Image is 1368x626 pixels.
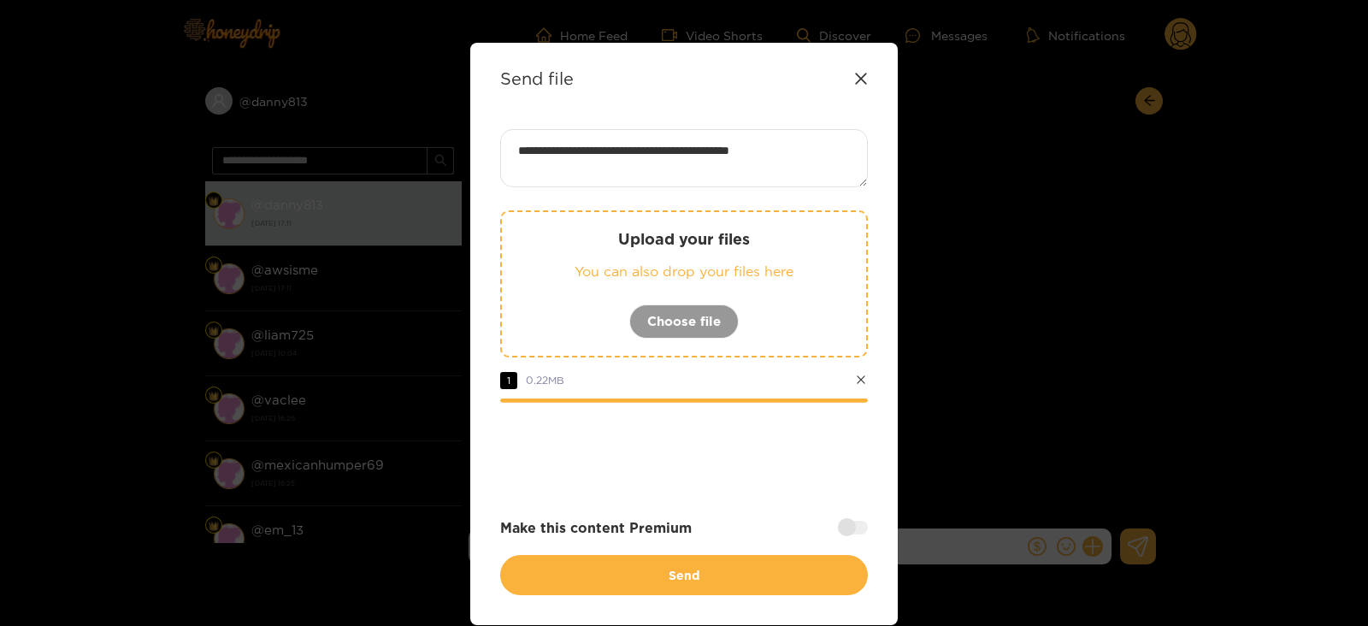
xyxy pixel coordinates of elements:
[629,304,739,339] button: Choose file
[500,518,692,538] strong: Make this content Premium
[500,68,574,88] strong: Send file
[536,229,832,249] p: Upload your files
[500,372,517,389] span: 1
[526,375,564,386] span: 0.22 MB
[536,262,832,281] p: You can also drop your files here
[500,555,868,595] button: Send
